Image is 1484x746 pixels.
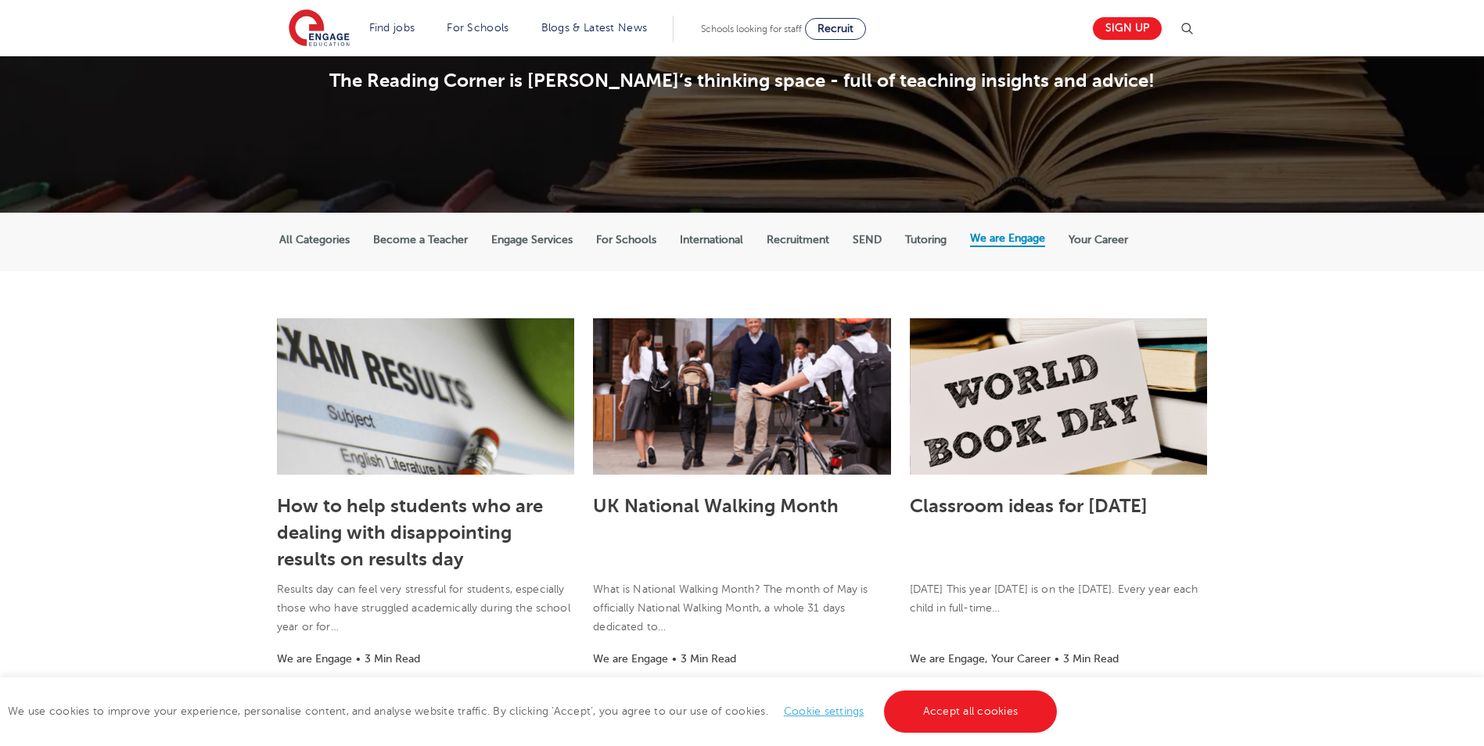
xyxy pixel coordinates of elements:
[369,22,415,34] a: Find jobs
[910,580,1207,618] p: [DATE] This year [DATE] is on the [DATE]. Every year each child in full-time…
[352,650,365,668] li: •
[289,9,350,48] img: Engage Education
[784,705,864,717] a: Cookie settings
[910,650,1051,668] li: We are Engage, Your Career
[853,233,882,247] label: SEND
[365,650,420,668] li: 3 Min Read
[910,495,1148,517] a: Classroom ideas for [DATE]
[277,495,543,570] a: How to help students who are dealing with disappointing results on results day
[373,233,468,247] label: Become a Teacher
[884,690,1058,733] a: Accept all cookies
[805,18,866,40] a: Recruit
[279,233,350,247] label: All Categories
[447,22,508,34] a: For Schools
[593,495,839,517] a: UK National Walking Month
[541,22,648,34] a: Blogs & Latest News
[596,233,656,247] label: For Schools
[905,233,947,247] label: Tutoring
[817,23,853,34] span: Recruit
[491,233,573,247] label: Engage Services
[593,580,890,637] p: What is National Walking Month? The month of May is officially National Walking Month, a whole 31...
[1093,17,1162,40] a: Sign up
[680,233,743,247] label: International
[277,580,574,637] p: Results day can feel very stressful for students, especially those who have struggled academicall...
[668,650,681,668] li: •
[681,650,736,668] li: 3 Min Read
[1063,650,1119,668] li: 3 Min Read
[1069,233,1128,247] label: Your Career
[701,23,802,34] span: Schools looking for staff
[970,231,1045,246] label: We are Engage
[8,705,1061,717] span: We use cookies to improve your experience, personalise content, and analyse website traffic. By c...
[277,650,352,668] li: We are Engage
[593,650,668,668] li: We are Engage
[767,233,829,247] label: Recruitment
[279,69,1205,92] p: The Reading Corner is [PERSON_NAME]’s thinking space - full of teaching insights and advice!
[1051,650,1063,668] li: •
